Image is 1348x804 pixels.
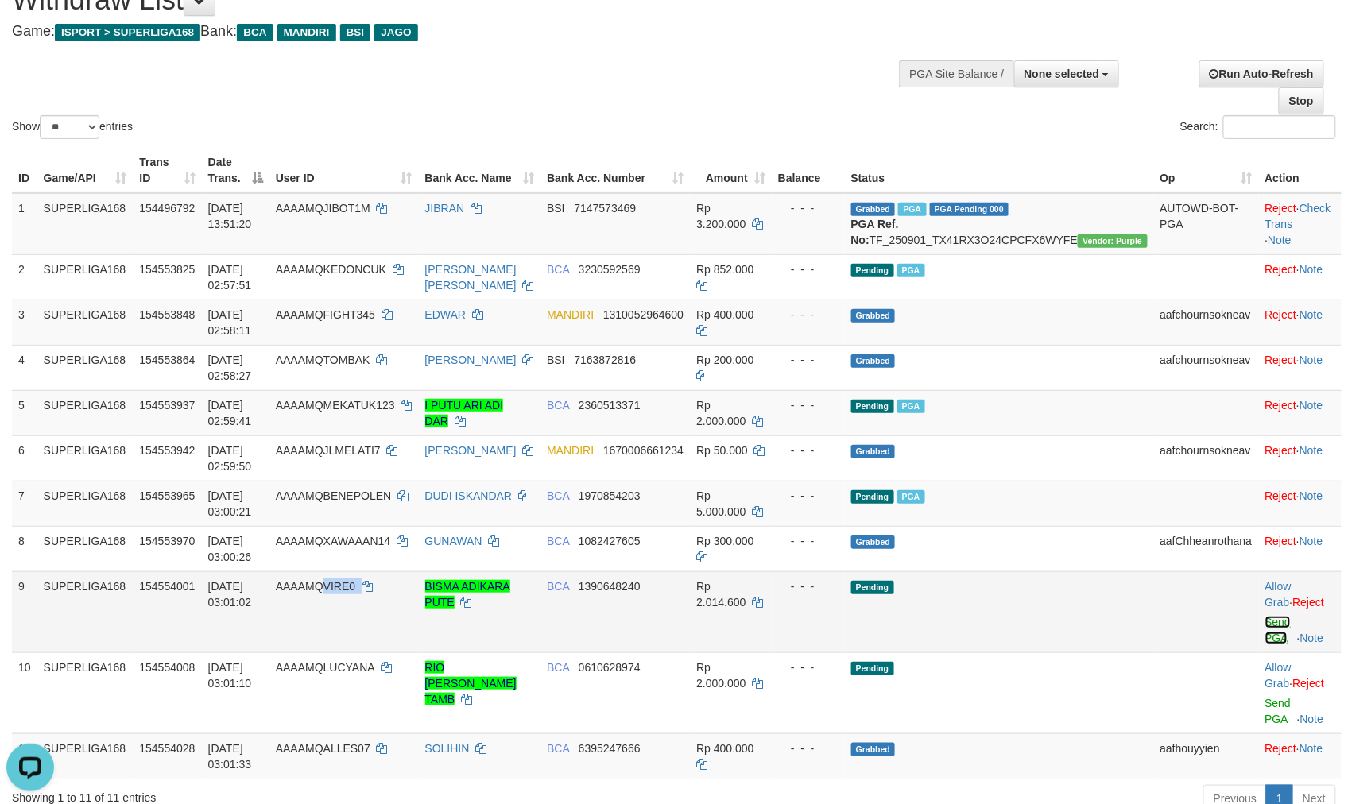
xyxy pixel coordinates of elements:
a: GUNAWAN [425,535,482,547]
div: - - - [778,533,839,549]
span: AAAAMQLUCYANA [276,661,374,674]
td: · [1259,435,1342,481]
span: [DATE] 02:57:51 [208,263,252,292]
td: 3 [12,300,37,345]
span: [DATE] 02:59:41 [208,399,252,427]
td: 9 [12,571,37,652]
td: SUPERLIGA168 [37,254,134,300]
b: PGA Ref. No: [851,218,899,246]
td: aafChheanrothana [1154,526,1259,571]
span: BCA [547,263,569,276]
span: Copy 1310052964600 to clipboard [603,308,684,321]
span: · [1265,661,1293,690]
span: · [1265,580,1293,609]
td: · [1259,345,1342,390]
div: - - - [778,397,839,413]
th: Op: activate to sort column ascending [1154,148,1259,193]
a: Note [1300,399,1323,412]
a: Note [1300,263,1323,276]
span: JAGO [374,24,417,41]
td: · [1259,390,1342,435]
span: 154554008 [139,661,195,674]
td: · [1259,254,1342,300]
a: [PERSON_NAME] [425,354,517,366]
td: aafhouyyien [1154,733,1259,779]
span: Copy 1670006661234 to clipboard [603,444,684,457]
a: RIO [PERSON_NAME] TAMB [425,661,517,705]
span: Copy 1970854203 to clipboard [579,489,641,502]
th: Bank Acc. Number: activate to sort column ascending [540,148,690,193]
span: Pending [851,662,894,675]
label: Search: [1180,115,1336,139]
a: Send PGA [1265,697,1292,725]
td: TF_250901_TX41RX3O24CPCFX6WYFE [845,193,1154,255]
a: Reject [1265,489,1297,502]
div: - - - [778,307,839,323]
a: Note [1300,713,1324,725]
span: Marked by aafnonsreyleab [897,264,925,277]
span: Copy 3230592569 to clipboard [579,263,641,276]
span: [DATE] 03:01:10 [208,661,252,690]
a: Reject [1265,308,1297,321]
span: Copy 1390648240 to clipboard [579,580,641,593]
td: · [1259,733,1342,779]
span: Rp 400.000 [696,742,753,755]
span: BCA [237,24,273,41]
a: Allow Grab [1265,661,1292,690]
span: BCA [547,399,569,412]
td: SUPERLIGA168 [37,390,134,435]
th: Balance [772,148,845,193]
td: aafchournsokneav [1154,435,1259,481]
span: AAAAMQALLES07 [276,742,370,755]
span: Marked by aafnonsreyleab [897,400,925,413]
button: None selected [1014,60,1120,87]
span: 154554028 [139,742,195,755]
button: Open LiveChat chat widget [6,6,54,54]
span: Copy 6395247666 to clipboard [579,742,641,755]
span: AAAAMQXAWAAAN14 [276,535,390,547]
span: BCA [547,489,569,502]
a: I PUTU ARI ADI DAR [425,399,504,427]
th: Game/API: activate to sort column ascending [37,148,134,193]
span: 154553825 [139,263,195,276]
td: 7 [12,481,37,526]
span: Rp 852.000 [696,263,753,276]
span: Rp 2.000.000 [696,399,746,427]
a: [PERSON_NAME] [PERSON_NAME] [425,263,517,292]
td: · [1259,481,1342,526]
span: Grabbed [851,309,896,323]
td: · [1259,300,1342,345]
span: Pending [851,400,894,413]
a: Stop [1279,87,1324,114]
td: 11 [12,733,37,779]
td: SUPERLIGA168 [37,481,134,526]
div: - - - [778,443,839,458]
span: MANDIRI [547,308,594,321]
a: Allow Grab [1265,580,1292,609]
a: Reject [1265,354,1297,366]
span: 154553937 [139,399,195,412]
a: DUDI ISKANDAR [425,489,513,502]
span: None selected [1025,68,1100,80]
a: Note [1300,535,1323,547]
span: AAAAMQJIBOT1M [276,202,370,215]
span: BCA [547,535,569,547]
span: Marked by aafsoumeymey [898,203,926,216]
a: Note [1300,632,1324,644]
a: Note [1300,308,1323,321]
td: SUPERLIGA168 [37,652,134,733]
span: 154553965 [139,489,195,502]
span: Copy 1082427605 to clipboard [579,535,641,547]
span: Rp 200.000 [696,354,753,366]
label: Show entries [12,115,133,139]
a: Reject [1265,742,1297,755]
td: SUPERLIGA168 [37,435,134,481]
a: Reject [1265,535,1297,547]
td: SUPERLIGA168 [37,300,134,345]
a: Reject [1293,596,1325,609]
a: Run Auto-Refresh [1199,60,1324,87]
th: ID [12,148,37,193]
a: Note [1300,742,1323,755]
td: · · [1259,193,1342,255]
span: Grabbed [851,203,896,216]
